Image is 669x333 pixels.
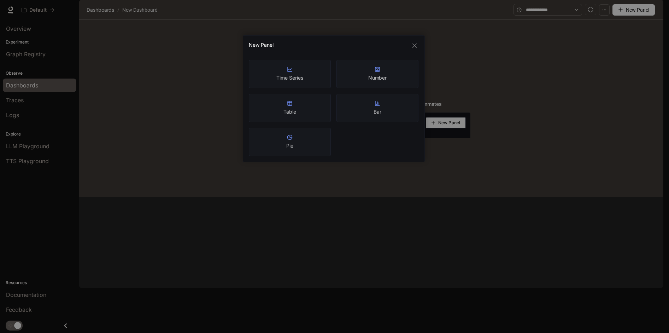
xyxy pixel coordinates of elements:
span: / [117,6,119,14]
article: Number [368,74,387,81]
p: Default [29,7,47,13]
button: New Panel [612,4,655,16]
button: Dashboards [85,6,116,14]
span: Dashboards [87,6,114,14]
span: New Panel [626,6,649,14]
span: plus [618,7,623,12]
span: New Panel [438,121,460,125]
div: New Panel [249,41,419,48]
article: New Dashboard [121,3,159,17]
button: New Panel [426,117,466,128]
article: Table [283,108,296,115]
span: sync [588,7,593,12]
span: close [412,43,417,48]
article: Time Series [276,74,303,81]
button: All workspaces [18,3,58,17]
article: Bar [374,108,381,115]
span: plus [431,121,435,125]
article: Pie [286,142,293,149]
button: Close [411,42,418,50]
